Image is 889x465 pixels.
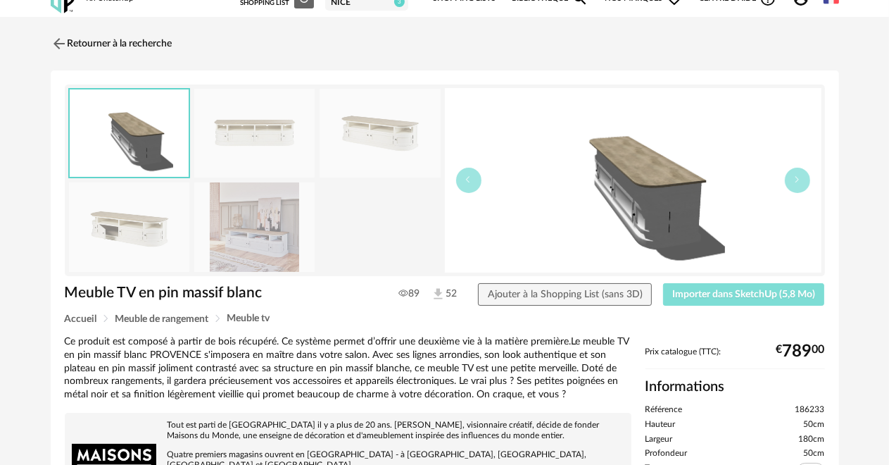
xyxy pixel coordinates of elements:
[799,434,825,445] span: 180cm
[320,89,441,178] img: meuble-tv-en-pin-massif-blanc-1000-15-11-186233_2.jpg
[645,448,688,459] span: Profondeur
[227,314,270,323] span: Meuble tv
[431,287,454,302] span: 52
[70,89,189,178] img: thumbnail.png
[783,347,812,356] span: 789
[431,287,446,302] img: Téléchargements
[488,290,643,299] span: Ajouter à la Shopping List (sans 3D)
[663,283,825,306] button: Importer dans SketchUp (5,8 Mo)
[804,448,825,459] span: 50cm
[776,347,825,356] div: € 00
[445,88,821,273] img: thumbnail.png
[65,283,373,302] h1: Meuble TV en pin massif blanc
[645,434,673,445] span: Largeur
[804,419,825,430] span: 50cm
[795,404,825,416] span: 186233
[51,28,172,59] a: Retourner à la recherche
[194,89,315,178] img: meuble-tv-en-pin-massif-blanc-1000-15-11-186233_1.jpg
[194,182,315,272] img: meuble-tv-en-pin-massif-blanc-1000-15-11-186233_9.jpg
[645,347,825,370] div: Prix catalogue (TTC):
[72,420,624,441] p: Tout est parti de [GEOGRAPHIC_DATA] il y a plus de 20 ans. [PERSON_NAME], visionnaire créatif, dé...
[672,290,815,299] span: Importer dans SketchUp (5,8 Mo)
[645,378,825,396] h2: Informations
[69,182,190,272] img: meuble-tv-en-pin-massif-blanc-1000-15-11-186233_3.jpg
[65,335,631,402] div: Ce produit est composé à partir de bois récupéré. Ce système permet d’offrir une deuxième vie à l...
[115,314,209,324] span: Meuble de rangement
[65,314,97,324] span: Accueil
[478,283,652,306] button: Ajouter à la Shopping List (sans 3D)
[65,314,825,324] div: Breadcrumb
[645,404,683,416] span: Référence
[645,419,676,430] span: Hauteur
[398,287,420,300] span: 89
[51,35,68,52] img: svg+xml;base64,PHN2ZyB3aWR0aD0iMjQiIGhlaWdodD0iMjQiIHZpZXdCb3g9IjAgMCAyNCAyNCIgZmlsbD0ibm9uZSIgeG...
